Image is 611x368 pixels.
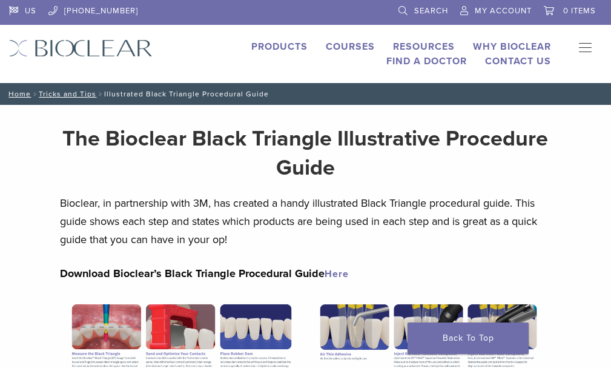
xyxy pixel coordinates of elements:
[62,125,548,181] strong: The Bioclear Black Triangle Illustrative Procedure Guide
[414,6,448,16] span: Search
[475,6,532,16] span: My Account
[485,55,551,67] a: Contact Us
[325,268,349,280] a: Here
[39,90,96,98] a: Tricks and Tips
[5,90,31,98] a: Home
[569,39,602,58] nav: Primary Navigation
[473,41,551,53] a: Why Bioclear
[9,39,153,57] img: Bioclear
[60,194,551,249] p: Bioclear, in partnership with 3M, has created a handy illustrated Black Triangle procedural guide...
[563,6,596,16] span: 0 items
[408,323,529,354] a: Back To Top
[31,91,39,97] span: /
[96,91,104,97] span: /
[60,267,349,280] strong: Download Bioclear’s Black Triangle Procedural Guide
[326,41,375,53] a: Courses
[251,41,308,53] a: Products
[393,41,455,53] a: Resources
[386,55,467,67] a: Find A Doctor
